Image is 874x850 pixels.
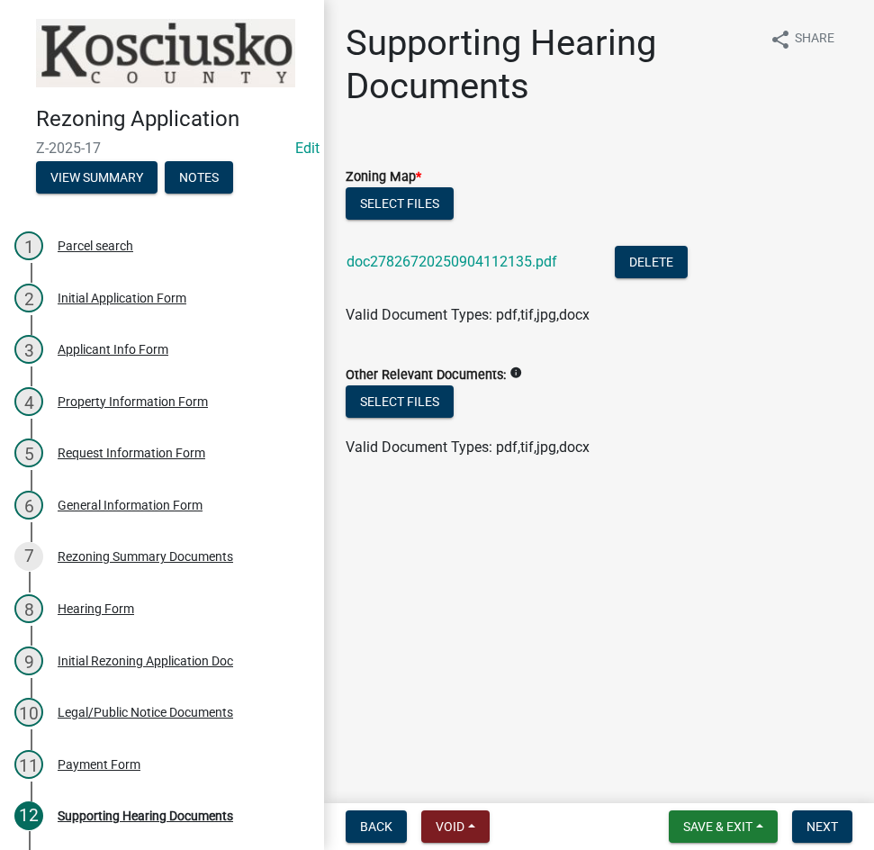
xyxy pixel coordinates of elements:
h4: Rezoning Application [36,106,310,132]
div: Legal/Public Notice Documents [58,706,233,719]
button: Back [346,810,407,843]
div: 4 [14,387,43,416]
div: Initial Rezoning Application Doc [58,655,233,667]
div: Hearing Form [58,602,134,615]
div: Payment Form [58,758,140,771]
h1: Supporting Hearing Documents [346,22,755,108]
div: 2 [14,284,43,312]
wm-modal-confirm: Delete Document [615,255,688,272]
wm-modal-confirm: Edit Application Number [295,140,320,157]
span: Valid Document Types: pdf,tif,jpg,docx [346,439,590,456]
div: 9 [14,647,43,675]
button: Next [792,810,852,843]
button: shareShare [755,22,849,57]
div: Supporting Hearing Documents [58,809,233,822]
button: Delete [615,246,688,278]
button: Save & Exit [669,810,778,843]
button: View Summary [36,161,158,194]
div: Rezoning Summary Documents [58,550,233,563]
wm-modal-confirm: Summary [36,171,158,185]
span: Back [360,819,392,834]
span: Share [795,29,834,50]
span: Z-2025-17 [36,140,288,157]
div: Property Information Form [58,395,208,408]
span: Valid Document Types: pdf,tif,jpg,docx [346,306,590,323]
div: 12 [14,801,43,830]
button: Select files [346,187,454,220]
div: 5 [14,439,43,467]
div: Applicant Info Form [58,343,168,356]
wm-modal-confirm: Notes [165,171,233,185]
div: Parcel search [58,240,133,252]
div: 10 [14,698,43,727]
i: share [770,29,791,50]
i: info [509,366,522,379]
div: 3 [14,335,43,364]
div: 7 [14,542,43,571]
a: doc27826720250904112135.pdf [347,253,557,270]
span: Next [806,819,838,834]
label: Zoning Map [346,171,421,184]
div: 8 [14,594,43,623]
button: Select files [346,385,454,418]
div: General Information Form [58,499,203,511]
span: Save & Exit [683,819,752,834]
a: Edit [295,140,320,157]
button: Notes [165,161,233,194]
div: 1 [14,231,43,260]
span: Void [436,819,464,834]
div: 6 [14,491,43,520]
div: 11 [14,750,43,779]
div: Request Information Form [58,447,205,459]
img: Kosciusko County, Indiana [36,19,295,87]
label: Other Relevant Documents: [346,369,506,382]
div: Initial Application Form [58,292,186,304]
button: Void [421,810,490,843]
